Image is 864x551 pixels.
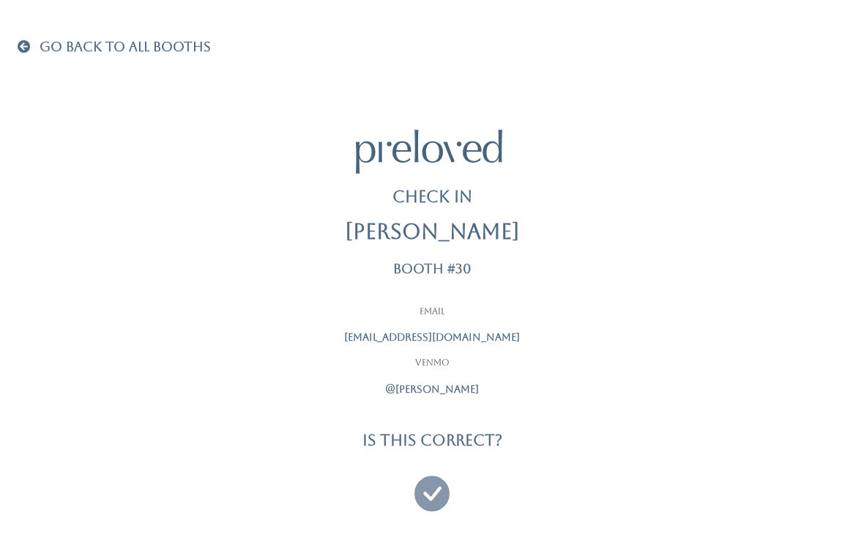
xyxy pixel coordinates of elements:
[356,130,502,173] img: preloved logo
[362,432,502,448] h4: Is this correct?
[18,40,211,55] a: Go Back To All Booths
[392,185,472,209] p: Check In
[249,330,615,345] p: [EMAIL_ADDRESS][DOMAIN_NAME]
[249,382,615,397] p: @[PERSON_NAME]
[40,39,211,54] span: Go Back To All Booths
[249,357,615,370] p: Venmo
[393,262,472,276] p: Booth #30
[249,306,615,319] p: Email
[345,221,520,244] h2: [PERSON_NAME]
